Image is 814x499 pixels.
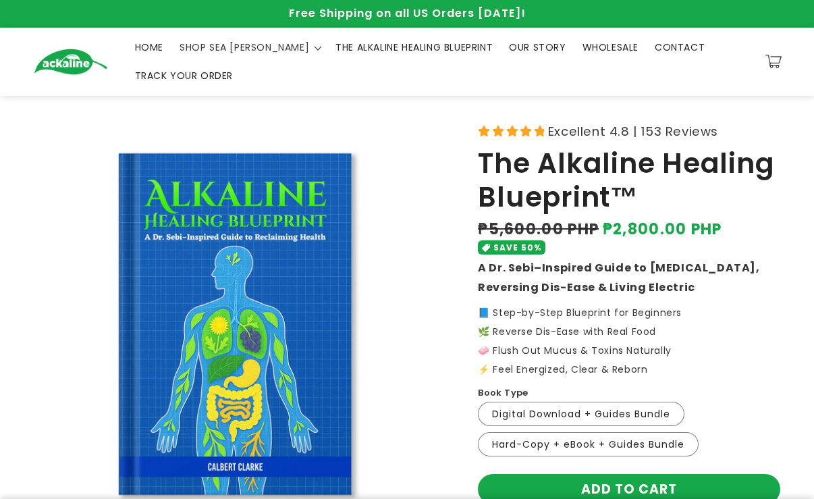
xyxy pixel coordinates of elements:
[478,147,780,215] h1: The Alkaline Healing Blueprint™
[478,260,759,295] strong: A Dr. Sebi–Inspired Guide to [MEDICAL_DATA], Reversing Dis-Ease & Living Electric
[493,240,541,255] span: SAVE 50%
[289,5,526,21] span: Free Shipping on all US Orders [DATE]!
[335,41,493,53] span: THE ALKALINE HEALING BLUEPRINT
[180,41,309,53] span: SHOP SEA [PERSON_NAME]
[478,402,684,426] label: Digital Download + Guides Bundle
[327,33,501,61] a: THE ALKALINE HEALING BLUEPRINT
[647,33,713,61] a: CONTACT
[478,218,599,240] s: ₱5,600.00 PHP
[582,41,639,53] span: WHOLESALE
[127,61,242,90] a: TRACK YOUR ORDER
[603,218,722,240] span: ₱2,800.00 PHP
[34,49,108,75] img: Ackaline
[127,33,171,61] a: HOME
[478,386,528,400] label: Book Type
[509,41,566,53] span: OUR STORY
[135,70,234,82] span: TRACK YOUR ORDER
[171,33,327,61] summary: SHOP SEA [PERSON_NAME]
[574,33,647,61] a: WHOLESALE
[478,432,699,456] label: Hard-Copy + eBook + Guides Bundle
[548,120,718,142] span: Excellent 4.8 | 153 Reviews
[135,41,163,53] span: HOME
[478,308,780,374] p: 📘 Step-by-Step Blueprint for Beginners 🌿 Reverse Dis-Ease with Real Food 🧼 Flush Out Mucus & Toxi...
[501,33,574,61] a: OUR STORY
[655,41,705,53] span: CONTACT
